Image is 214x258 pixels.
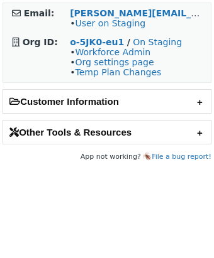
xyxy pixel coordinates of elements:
[24,8,55,18] strong: Email:
[75,67,161,77] a: Temp Plan Changes
[133,37,182,47] a: On Staging
[70,47,161,77] span: • • •
[3,121,211,144] h2: Other Tools & Resources
[23,37,58,47] strong: Org ID:
[152,153,211,161] a: File a bug report!
[70,37,124,47] a: o-5JK0-eu1
[70,18,145,28] span: •
[75,18,145,28] a: User on Staging
[75,57,154,67] a: Org settings page
[127,37,130,47] strong: /
[3,151,211,163] footer: App not working? 🪳
[75,47,150,57] a: Workforce Admin
[3,90,211,113] h2: Customer Information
